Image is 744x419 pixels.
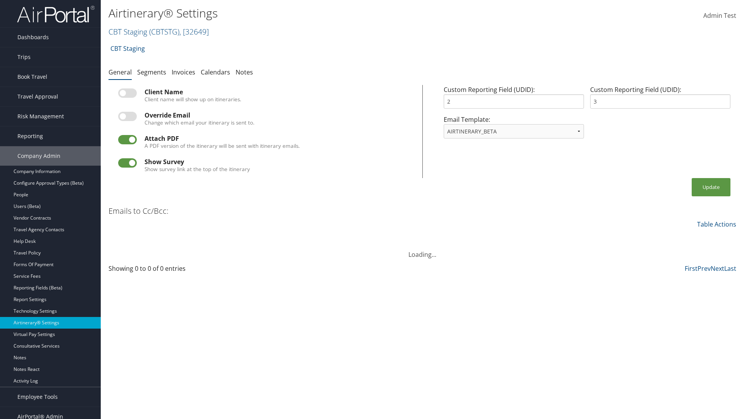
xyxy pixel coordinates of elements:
span: Book Travel [17,67,47,87]
div: Loading... [108,241,736,259]
div: Custom Reporting Field (UDID): [441,85,587,115]
label: A PDF version of the itinerary will be sent with itinerary emails. [145,142,300,150]
img: airportal-logo.png [17,5,95,23]
label: Client name will show up on itineraries. [145,95,241,103]
span: Reporting [17,126,43,146]
a: Notes [236,68,253,76]
a: Last [724,264,736,273]
a: Admin Test [703,4,736,28]
div: Custom Reporting Field (UDID): [587,85,734,115]
span: Trips [17,47,31,67]
div: Show Survey [145,158,413,165]
span: Admin Test [703,11,736,20]
a: Invoices [172,68,195,76]
a: Calendars [201,68,230,76]
span: , [ 32649 ] [179,26,209,37]
span: Dashboards [17,28,49,47]
span: Employee Tools [17,387,58,407]
div: Email Template: [441,115,587,145]
span: Travel Approval [17,87,58,106]
label: Show survey link at the top of the itinerary [145,165,250,173]
div: Client Name [145,88,413,95]
span: Company Admin [17,146,60,166]
a: Prev [697,264,711,273]
a: Next [711,264,724,273]
h1: Airtinerary® Settings [108,5,527,21]
a: First [685,264,697,273]
a: CBT Staging [108,26,209,37]
a: Table Actions [697,220,736,229]
a: General [108,68,132,76]
button: Update [692,178,730,196]
a: Segments [137,68,166,76]
span: ( CBTSTG ) [149,26,179,37]
div: Override Email [145,112,413,119]
label: Change which email your itinerary is sent to. [145,119,255,126]
span: Risk Management [17,107,64,126]
div: Showing 0 to 0 of 0 entries [108,264,261,277]
h3: Emails to Cc/Bcc: [108,206,169,216]
div: Attach PDF [145,135,413,142]
a: CBT Staging [110,41,145,56]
